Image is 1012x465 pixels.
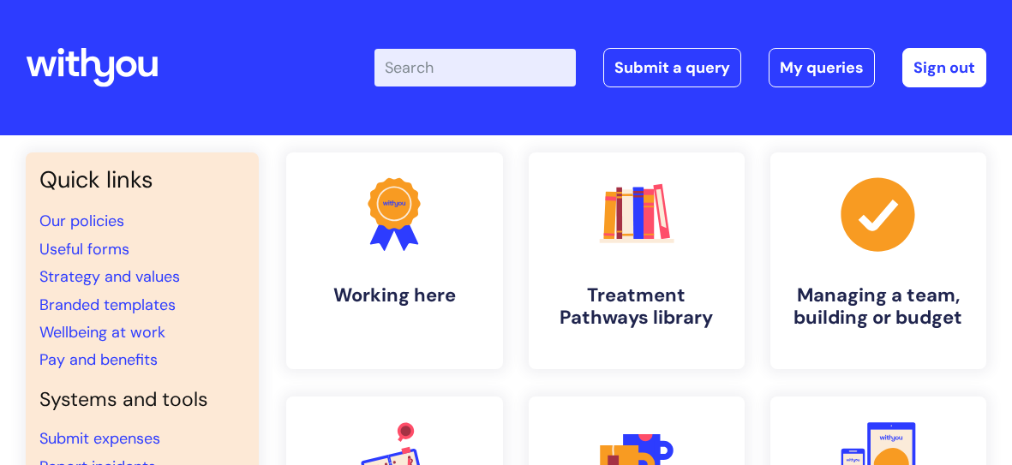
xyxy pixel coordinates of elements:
a: Sign out [902,48,986,87]
a: Managing a team, building or budget [770,152,986,369]
input: Search [374,49,576,86]
a: Our policies [39,211,124,231]
h4: Managing a team, building or budget [784,284,973,330]
a: Wellbeing at work [39,322,165,343]
a: Useful forms [39,239,129,259]
a: Pay and benefits [39,349,158,370]
a: Branded templates [39,295,176,315]
a: Working here [286,152,502,369]
h4: Treatment Pathways library [542,284,731,330]
a: Submit expenses [39,428,160,449]
div: | - [374,48,986,87]
h4: Systems and tools [39,388,245,412]
h3: Quick links [39,166,245,194]
a: Treatment Pathways library [529,152,745,369]
h4: Working here [300,284,488,307]
a: Submit a query [603,48,741,87]
a: Strategy and values [39,266,180,287]
a: My queries [769,48,875,87]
